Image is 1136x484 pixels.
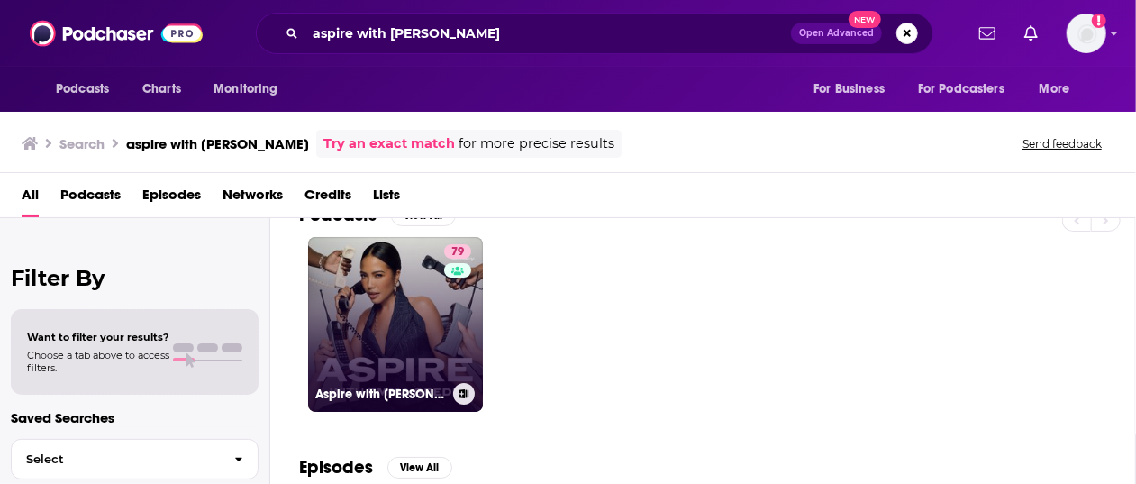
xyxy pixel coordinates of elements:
button: open menu [201,72,301,106]
span: Logged in as aweed [1067,14,1106,53]
a: Show notifications dropdown [1017,18,1045,49]
span: Choose a tab above to access filters. [27,349,169,374]
a: All [22,180,39,217]
span: More [1040,77,1070,102]
input: Search podcasts, credits, & more... [305,19,791,48]
div: Search podcasts, credits, & more... [256,13,933,54]
a: Podcasts [60,180,121,217]
h3: Aspire with [PERSON_NAME] [315,387,446,402]
a: Lists [373,180,400,217]
button: View All [387,457,452,479]
h3: Search [59,135,105,152]
button: Show profile menu [1067,14,1106,53]
svg: Add a profile image [1092,14,1106,28]
h2: Filter By [11,265,259,291]
p: Saved Searches [11,409,259,426]
span: Podcasts [56,77,109,102]
a: Credits [304,180,351,217]
a: Charts [131,72,192,106]
span: 79 [451,243,464,261]
a: Networks [223,180,283,217]
span: Open Advanced [799,29,874,38]
a: Episodes [142,180,201,217]
img: Podchaser - Follow, Share and Rate Podcasts [30,16,203,50]
img: User Profile [1067,14,1106,53]
button: open menu [906,72,1031,106]
button: open menu [43,72,132,106]
a: EpisodesView All [299,456,452,479]
span: For Business [813,77,885,102]
button: open menu [801,72,907,106]
h3: aspire with [PERSON_NAME] [126,135,309,152]
a: Try an exact match [323,133,455,154]
a: 79 [444,244,471,259]
span: For Podcasters [918,77,1004,102]
button: Select [11,439,259,479]
a: Show notifications dropdown [972,18,1003,49]
span: New [849,11,881,28]
span: Monitoring [214,77,277,102]
a: 79Aspire with [PERSON_NAME] [308,237,483,412]
span: for more precise results [459,133,614,154]
button: Open AdvancedNew [791,23,882,44]
button: open menu [1027,72,1093,106]
span: Want to filter your results? [27,331,169,343]
button: Send feedback [1017,136,1107,151]
span: Select [12,453,220,465]
h2: Episodes [299,456,373,479]
span: Charts [142,77,181,102]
